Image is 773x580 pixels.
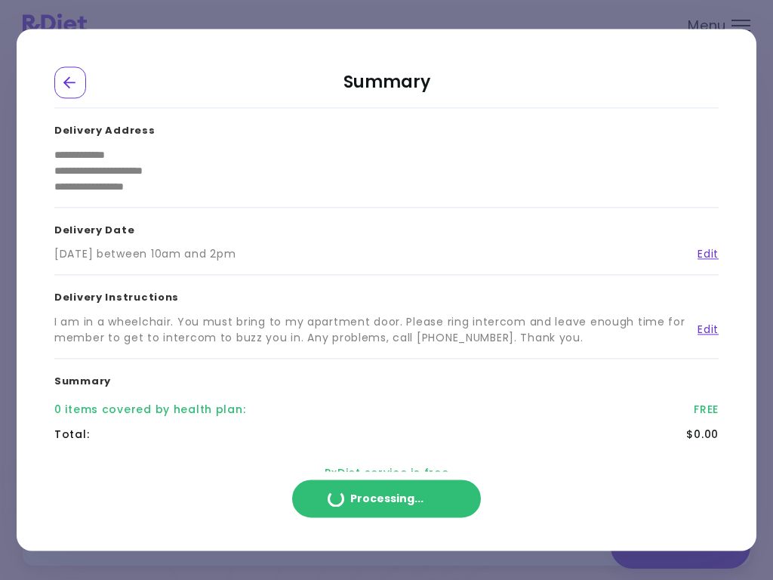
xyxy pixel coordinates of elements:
[694,402,719,418] div: FREE
[686,322,719,338] a: Edit
[54,275,719,314] h3: Delivery Instructions
[54,108,719,147] h3: Delivery Address
[54,66,86,98] div: Go Back
[54,208,719,247] h3: Delivery Date
[54,314,686,346] div: I am in a wheelchair. You must bring to my apartment door. Please ring intercom and leave enough ...
[54,246,236,262] div: [DATE] between 10am and 2pm
[54,402,245,418] div: 0 items covered by health plan :
[54,427,89,443] div: Total :
[686,427,719,443] div: $0.00
[350,494,423,504] span: Processing ...
[54,66,719,108] h2: Summary
[292,480,481,518] button: Processing...
[686,246,719,262] a: Edit
[54,359,719,398] h3: Summary
[54,447,719,499] div: RxDiet service is free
